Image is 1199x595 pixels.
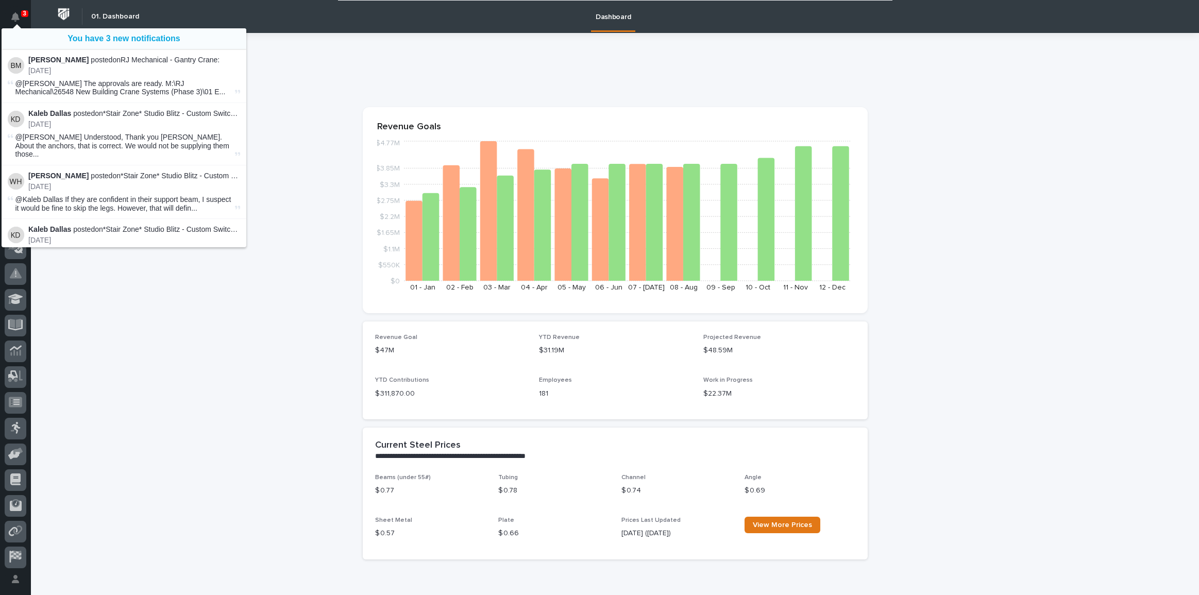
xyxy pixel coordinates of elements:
[28,120,240,129] p: [DATE]
[377,122,853,133] p: Revenue Goals
[5,6,26,28] button: Notifications
[391,278,400,285] tspan: $0
[558,284,586,291] text: 05 - May
[28,109,240,118] p: posted on *Stair Zone* Studio Blitz - Custom Switchback :
[595,284,622,291] text: 06 - Jun
[380,181,400,189] tspan: $3.3M
[28,236,240,245] p: [DATE]
[15,195,233,213] span: @Kaleb Dallas If they are confident in their support beam, I suspect it would be fine to skip the...
[28,172,240,180] p: posted on *Stair Zone* Studio Blitz - Custom Switchback :
[621,485,732,496] p: $ 0.74
[13,12,26,29] div: Notifications3
[539,334,580,341] span: YTD Revenue
[15,79,233,97] span: @[PERSON_NAME] The approvals are ready. M:\RJ Mechanical\26548 New Building Crane Systems (Phase ...
[375,334,417,341] span: Revenue Goal
[91,12,139,21] h2: 01. Dashboard
[706,284,735,291] text: 09 - Sep
[498,474,518,481] span: Tubing
[28,225,71,233] strong: Kaleb Dallas
[375,474,431,481] span: Beams (under 55#)
[375,345,527,356] p: $47M
[621,517,681,523] span: Prices Last Updated
[703,345,855,356] p: $48.59M
[621,474,646,481] span: Channel
[375,377,429,383] span: YTD Contributions
[8,173,24,190] img: Wynne Hochstetler
[376,140,400,147] tspan: $4.77M
[28,182,240,191] p: [DATE]
[669,284,697,291] text: 08 - Aug
[498,517,514,523] span: Plate
[745,474,762,481] span: Angle
[498,485,609,496] p: $ 0.78
[8,57,24,74] img: Ben Miller
[380,213,400,220] tspan: $2.2M
[383,246,400,253] tspan: $1.1M
[376,165,400,173] tspan: $3.85M
[54,5,73,24] img: Workspace Logo
[483,284,511,291] text: 03 - Mar
[28,66,240,75] p: [DATE]
[783,284,807,291] text: 11 - Nov
[703,388,855,399] p: $22.37M
[410,284,435,291] text: 01 - Jan
[539,345,691,356] p: $31.19M
[8,111,24,127] img: Kaleb Dallas
[28,56,240,64] p: posted on RJ Mechanical - Gantry Crane :
[703,377,753,383] span: Work in Progress
[753,521,812,529] span: View More Prices
[746,284,770,291] text: 10 - Oct
[375,485,486,496] p: $ 0.77
[446,284,474,291] text: 02 - Feb
[28,109,71,117] strong: Kaleb Dallas
[375,528,486,539] p: $ 0.57
[375,517,412,523] span: Sheet Metal
[628,284,664,291] text: 07 - [DATE]
[539,377,572,383] span: Employees
[28,56,89,64] strong: [PERSON_NAME]
[378,262,400,269] tspan: $550K
[28,172,89,180] strong: [PERSON_NAME]
[703,334,761,341] span: Projected Revenue
[67,34,180,43] a: You have 3 new notifications
[819,284,846,291] text: 12 - Dec
[498,528,609,539] p: $ 0.66
[376,197,400,205] tspan: $2.75M
[23,10,26,17] p: 3
[375,388,527,399] p: $ 311,870.00
[375,440,461,451] h2: Current Steel Prices
[745,517,820,533] a: View More Prices
[539,388,691,399] p: 181
[2,28,246,49] button: You have 3 new notifications
[377,230,400,237] tspan: $1.65M
[28,225,240,234] p: posted on *Stair Zone* Studio Blitz - Custom Switchback :
[521,284,548,291] text: 04 - Apr
[15,133,233,159] span: @[PERSON_NAME] Understood, Thank you [PERSON_NAME]. About the anchors, that is correct. We would ...
[621,528,732,539] p: [DATE] ([DATE])
[8,227,24,243] img: Kaleb Dallas
[745,485,855,496] p: $ 0.69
